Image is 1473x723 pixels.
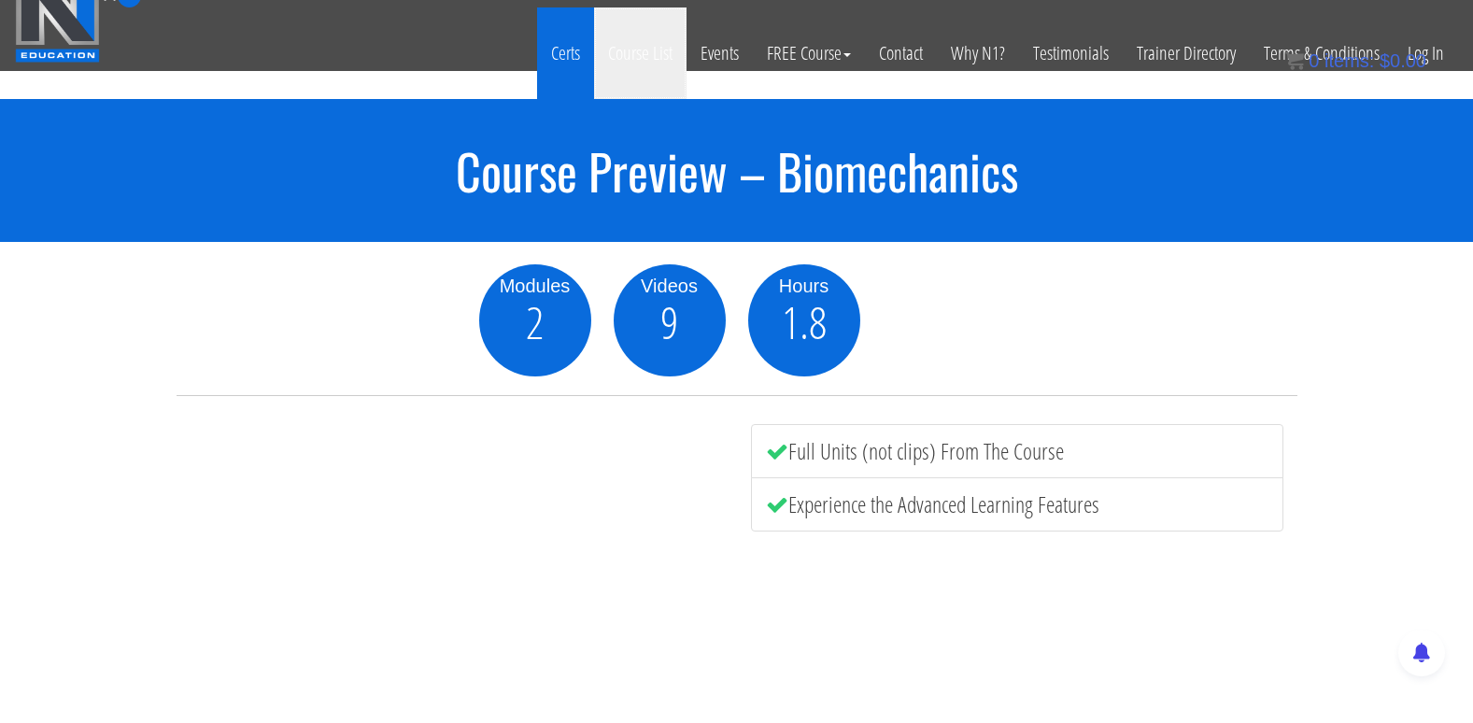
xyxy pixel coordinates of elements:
[748,272,860,300] div: Hours
[751,424,1283,478] li: Full Units (not clips) From The Course
[1380,50,1390,71] span: $
[1285,50,1426,71] a: 0 items: $0.00
[937,7,1019,99] a: Why N1?
[751,477,1283,532] li: Experience the Advanced Learning Features
[1019,7,1123,99] a: Testimonials
[687,7,753,99] a: Events
[1250,7,1394,99] a: Terms & Conditions
[526,300,544,345] span: 2
[1123,7,1250,99] a: Trainer Directory
[614,272,726,300] div: Videos
[1394,7,1458,99] a: Log In
[479,272,591,300] div: Modules
[660,300,678,345] span: 9
[1309,50,1319,71] span: 0
[782,300,827,345] span: 1.8
[753,7,865,99] a: FREE Course
[865,7,937,99] a: Contact
[537,7,594,99] a: Certs
[1380,50,1426,71] bdi: 0.00
[1324,50,1374,71] span: items:
[594,7,687,99] a: Course List
[1285,51,1304,70] img: icon11.png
